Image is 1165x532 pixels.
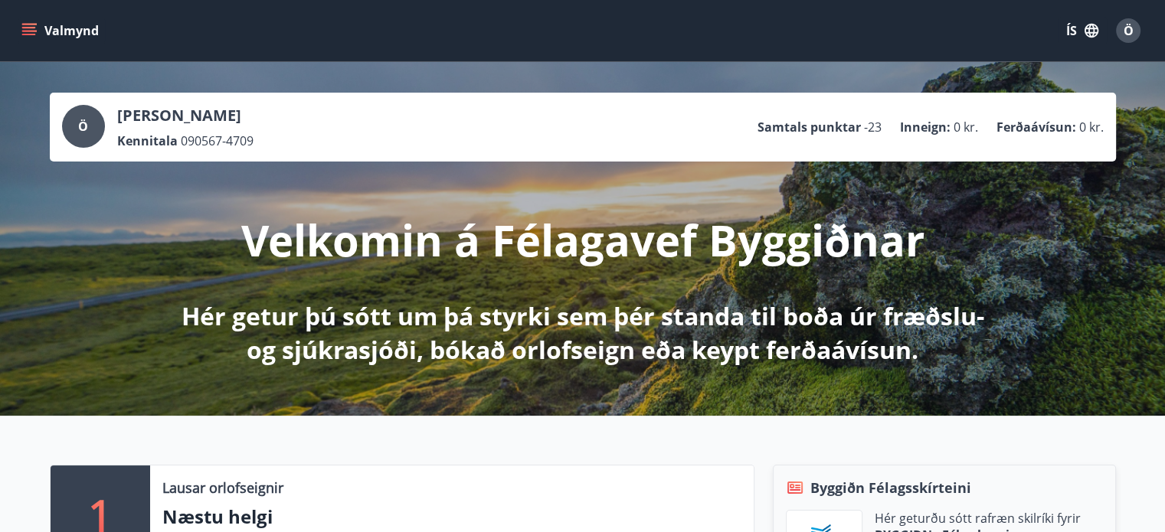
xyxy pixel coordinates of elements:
[178,299,987,367] p: Hér getur þú sótt um þá styrki sem þér standa til boða úr fræðslu- og sjúkrasjóði, bókað orlofsei...
[162,478,283,498] p: Lausar orlofseignir
[900,119,951,135] p: Inneign :
[162,504,741,530] p: Næstu helgi
[117,132,178,149] p: Kennitala
[78,118,88,135] span: Ö
[181,132,254,149] span: 090567-4709
[1058,17,1107,44] button: ÍS
[1124,22,1134,39] span: Ö
[954,119,978,135] span: 0 kr.
[241,211,924,269] p: Velkomin á Félagavef Byggiðnar
[875,510,1082,527] p: Hér geturðu sótt rafræn skilríki fyrir
[1110,12,1147,49] button: Ö
[117,105,254,126] p: [PERSON_NAME]
[758,119,861,135] p: Samtals punktar
[18,17,105,44] button: menu
[864,119,882,135] span: -23
[810,478,971,498] span: Byggiðn Félagsskírteini
[996,119,1076,135] p: Ferðaávísun :
[1079,119,1104,135] span: 0 kr.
